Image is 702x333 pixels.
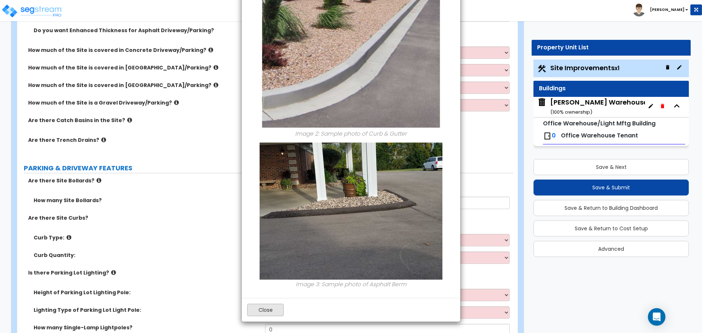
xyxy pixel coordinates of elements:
[296,280,407,288] i: Image 3: Sample photo of Asphalt Berm
[247,304,284,316] button: Close
[295,130,407,137] i: Image 2: Sample photo of Curb & Gutter
[260,142,442,279] img: asphalt_berm.jpg
[648,308,665,326] div: Open Intercom Messenger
